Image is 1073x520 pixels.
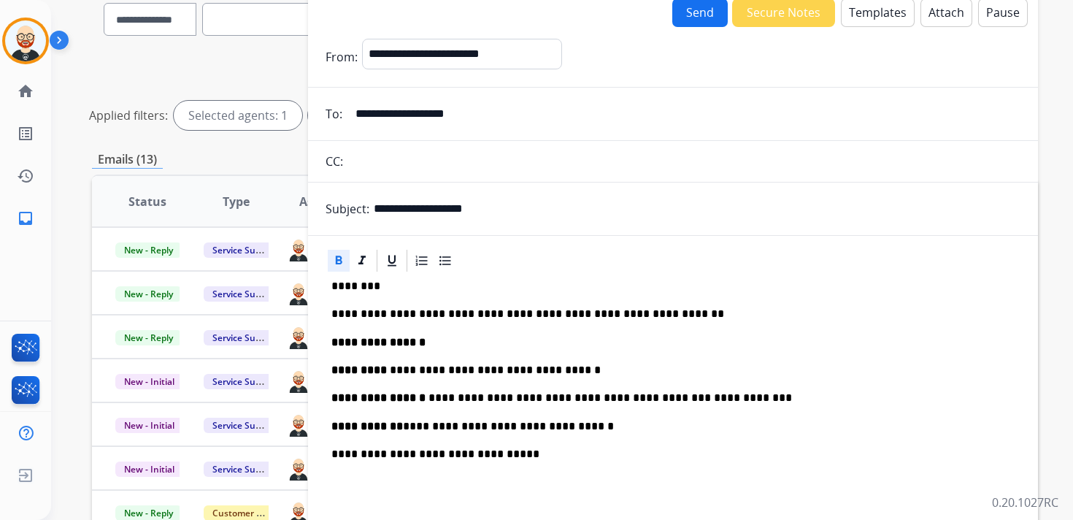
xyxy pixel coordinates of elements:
[17,167,34,185] mat-icon: history
[128,193,166,210] span: Status
[115,330,182,345] span: New - Reply
[115,418,183,433] span: New - Initial
[115,242,182,258] span: New - Reply
[204,418,287,433] span: Service Support
[204,330,287,345] span: Service Support
[204,374,287,389] span: Service Support
[92,150,163,169] p: Emails (13)
[992,494,1058,511] p: 0.20.1027RC
[326,48,358,66] p: From:
[204,462,287,477] span: Service Support
[115,374,183,389] span: New - Initial
[5,20,46,61] img: avatar
[115,462,183,477] span: New - Initial
[326,153,343,170] p: CC:
[381,250,403,272] div: Underline
[326,105,342,123] p: To:
[287,324,310,349] img: agent-avatar
[299,193,350,210] span: Assignee
[287,456,310,481] img: agent-avatar
[287,412,310,437] img: agent-avatar
[223,193,250,210] span: Type
[204,286,287,302] span: Service Support
[17,125,34,142] mat-icon: list_alt
[17,210,34,227] mat-icon: inbox
[328,250,350,272] div: Bold
[326,200,369,218] p: Subject:
[17,83,34,100] mat-icon: home
[287,280,310,305] img: agent-avatar
[115,286,182,302] span: New - Reply
[174,101,302,130] div: Selected agents: 1
[351,250,373,272] div: Italic
[287,237,310,261] img: agent-avatar
[204,242,287,258] span: Service Support
[434,250,456,272] div: Bullet List
[287,368,310,393] img: agent-avatar
[411,250,433,272] div: Ordered List
[89,107,168,124] p: Applied filters:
